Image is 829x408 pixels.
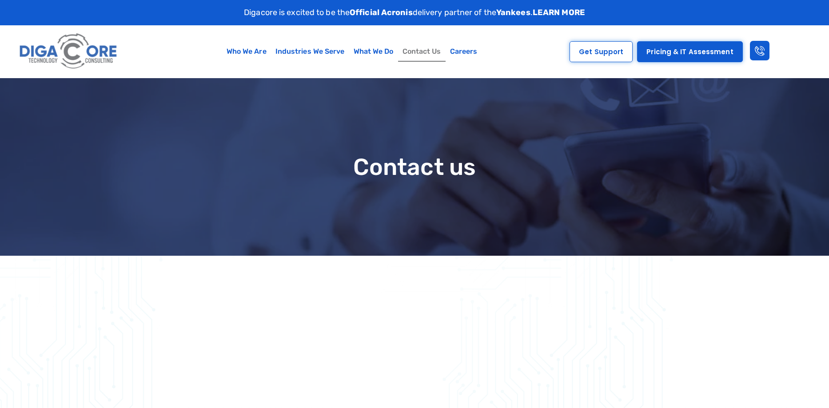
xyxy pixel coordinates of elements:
h1: Contact us [130,154,699,180]
a: Careers [446,41,482,62]
a: What We Do [349,41,398,62]
a: Contact Us [398,41,446,62]
a: Who We Are [222,41,271,62]
img: Digacore logo 1 [17,30,120,73]
span: Get Support [579,48,623,55]
a: LEARN MORE [533,8,585,17]
a: Industries We Serve [271,41,349,62]
nav: Menu [163,41,541,62]
span: Pricing & IT Assessment [646,48,733,55]
a: Pricing & IT Assessment [637,41,742,62]
p: Digacore is excited to be the delivery partner of the . [244,7,585,19]
strong: Official Acronis [350,8,413,17]
a: Get Support [570,41,633,62]
strong: Yankees [496,8,530,17]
